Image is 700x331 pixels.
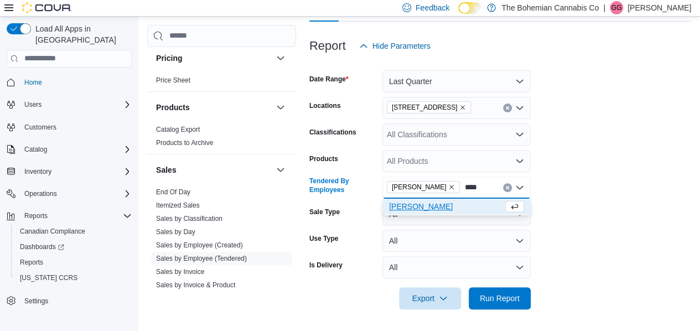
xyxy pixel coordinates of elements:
[392,182,447,193] span: [PERSON_NAME]
[480,293,520,304] span: Run Report
[156,126,200,133] a: Catalog Export
[20,98,132,111] span: Users
[2,208,136,224] button: Reports
[15,271,82,285] a: [US_STATE] CCRS
[156,164,177,175] h3: Sales
[392,102,458,113] span: [STREET_ADDRESS]
[11,270,136,286] button: [US_STATE] CCRS
[156,268,204,276] a: Sales by Invoice
[11,224,136,239] button: Canadian Compliance
[156,241,243,249] a: Sales by Employee (Created)
[399,287,461,309] button: Export
[20,75,132,89] span: Home
[387,181,460,193] span: Karlee Butschler
[515,157,524,165] button: Open list of options
[382,199,531,215] button: Kaia Wong-Moon
[20,165,132,178] span: Inventory
[24,100,42,109] span: Users
[309,154,338,163] label: Products
[355,35,435,57] button: Hide Parameters
[156,241,243,250] span: Sales by Employee (Created)
[24,78,42,87] span: Home
[20,143,51,156] button: Catalog
[20,187,132,200] span: Operations
[515,130,524,139] button: Open list of options
[15,256,132,269] span: Reports
[20,294,53,308] a: Settings
[2,186,136,201] button: Operations
[156,267,204,276] span: Sales by Invoice
[156,188,190,196] a: End Of Day
[20,120,132,134] span: Customers
[156,188,190,196] span: End Of Day
[503,183,512,192] button: Clear input
[469,287,531,309] button: Run Report
[274,101,287,114] button: Products
[382,199,531,215] div: Choose from the following options
[15,256,48,269] a: Reports
[156,139,213,147] a: Products to Archive
[20,242,64,251] span: Dashboards
[156,254,247,263] span: Sales by Employee (Tendered)
[20,227,85,236] span: Canadian Compliance
[156,281,235,289] span: Sales by Invoice & Product
[24,167,51,176] span: Inventory
[309,261,343,270] label: Is Delivery
[309,177,378,194] label: Tendered By Employees
[372,40,431,51] span: Hide Parameters
[515,183,524,192] button: Close list of options
[156,215,222,223] a: Sales by Classification
[20,273,77,282] span: [US_STATE] CCRS
[2,164,136,179] button: Inventory
[448,184,455,190] button: Remove Karlee Butschler from selection in this group
[20,121,61,134] a: Customers
[156,102,272,113] button: Products
[156,164,272,175] button: Sales
[15,240,69,254] a: Dashboards
[31,23,132,45] span: Load All Apps in [GEOGRAPHIC_DATA]
[20,165,56,178] button: Inventory
[382,70,531,92] button: Last Quarter
[20,209,52,223] button: Reports
[15,225,90,238] a: Canadian Compliance
[156,214,222,223] span: Sales by Classification
[15,225,132,238] span: Canadian Compliance
[2,142,136,157] button: Catalog
[156,255,247,262] a: Sales by Employee (Tendered)
[20,209,132,223] span: Reports
[309,101,341,110] label: Locations
[24,211,48,220] span: Reports
[22,2,72,13] img: Cova
[406,287,454,309] span: Export
[24,123,56,132] span: Customers
[156,201,200,210] span: Itemized Sales
[309,75,349,84] label: Date Range
[156,294,209,303] span: Sales by Location
[309,208,340,216] label: Sale Type
[20,187,61,200] button: Operations
[147,74,296,91] div: Pricing
[382,256,531,278] button: All
[156,281,235,289] a: Sales by Invoice & Product
[20,76,46,89] a: Home
[628,1,691,14] p: [PERSON_NAME]
[610,1,623,14] div: Givar Gilani
[387,101,471,113] span: 710-12th St. New Westminster, BC V3M 4J6
[309,234,338,243] label: Use Type
[15,240,132,254] span: Dashboards
[274,163,287,177] button: Sales
[156,53,272,64] button: Pricing
[11,239,136,255] a: Dashboards
[515,104,524,112] button: Open list of options
[156,228,195,236] a: Sales by Day
[389,201,503,212] span: [PERSON_NAME]
[459,104,466,111] button: Remove 710-12th St. New Westminster, BC V3M 4J6 from selection in this group
[20,293,132,307] span: Settings
[15,271,132,285] span: Washington CCRS
[156,138,213,147] span: Products to Archive
[2,119,136,135] button: Customers
[24,297,48,306] span: Settings
[382,230,531,252] button: All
